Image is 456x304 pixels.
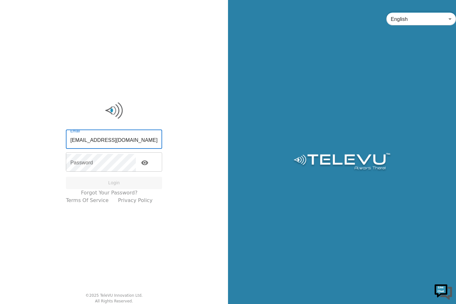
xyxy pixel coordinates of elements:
[138,156,151,169] button: toggle password visibility
[386,10,456,28] div: English
[66,101,162,120] img: Logo
[81,189,138,197] a: Forgot your password?
[95,298,133,304] div: All Rights Reserved.
[66,197,109,204] a: Terms of Service
[293,153,391,172] img: Logo
[434,282,453,301] img: Chat Widget
[118,197,153,204] a: Privacy Policy
[85,293,143,298] div: © 2025 TeleVU Innovation Ltd.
